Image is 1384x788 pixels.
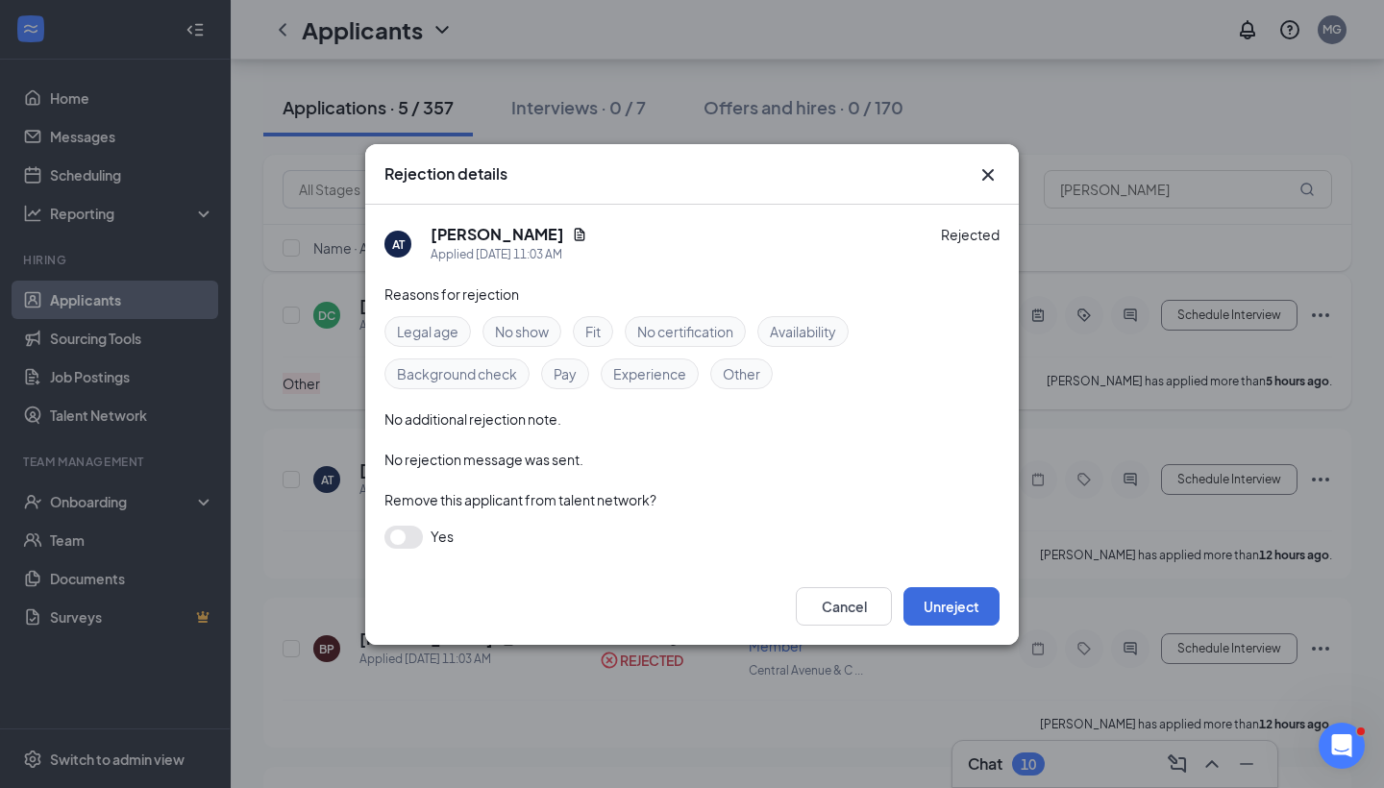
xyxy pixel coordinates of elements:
[554,363,577,384] span: Pay
[976,163,1000,186] button: Close
[637,321,733,342] span: No certification
[384,163,507,185] h3: Rejection details
[431,526,454,547] span: Yes
[572,227,587,242] svg: Document
[585,321,601,342] span: Fit
[495,321,549,342] span: No show
[384,451,583,468] span: No rejection message was sent.
[392,235,405,252] div: AT
[397,363,517,384] span: Background check
[903,587,1000,626] button: Unreject
[770,321,836,342] span: Availability
[384,285,519,303] span: Reasons for rejection
[723,363,760,384] span: Other
[976,163,1000,186] svg: Cross
[431,224,564,245] h5: [PERSON_NAME]
[1319,723,1365,769] iframe: Intercom live chat
[384,410,561,428] span: No additional rejection note.
[796,587,892,626] button: Cancel
[384,491,656,508] span: Remove this applicant from talent network?
[941,224,1000,264] span: Rejected
[397,321,458,342] span: Legal age
[613,363,686,384] span: Experience
[431,245,587,264] div: Applied [DATE] 11:03 AM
